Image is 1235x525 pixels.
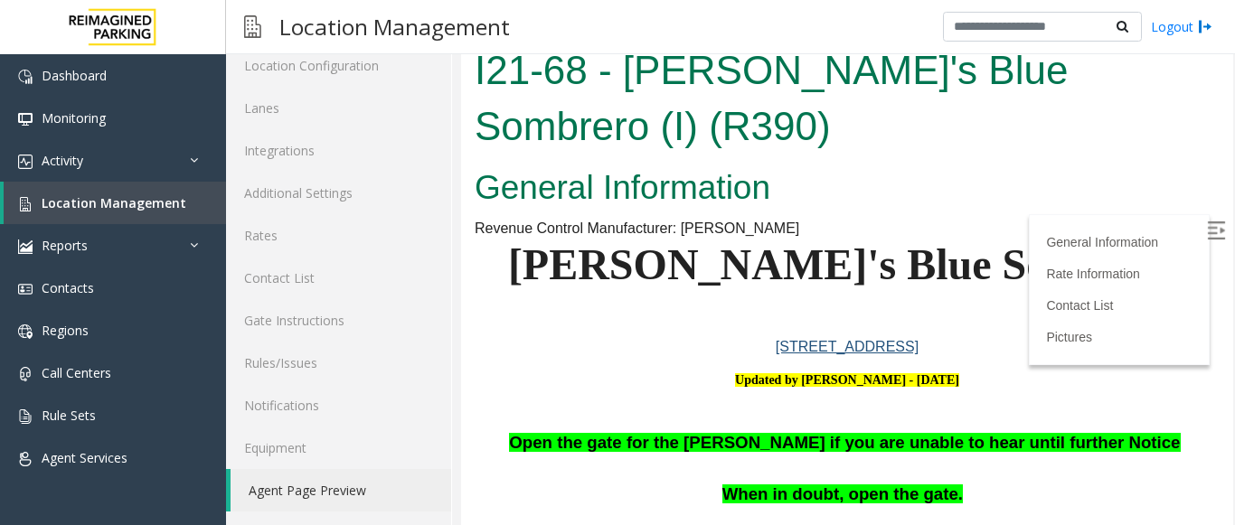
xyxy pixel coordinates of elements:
[585,195,697,210] a: General Information
[14,125,759,172] h2: General Information
[226,87,451,129] a: Lanes
[14,3,759,114] h1: I21-68 - [PERSON_NAME]'s Blue Sombrero (I) (R390)
[226,384,451,427] a: Notifications
[270,5,519,49] h3: Location Management
[18,324,33,339] img: 'icon'
[315,299,457,314] a: [STREET_ADDRESS]
[18,112,33,127] img: 'icon'
[42,67,107,84] span: Dashboard
[274,333,498,347] b: Updated by [PERSON_NAME] - [DATE]
[585,290,631,305] a: Pictures
[14,181,338,196] span: Revenue Control Manufacturer: [PERSON_NAME]
[42,407,96,424] span: Rule Sets
[261,445,502,464] span: When in doubt, open the gate.
[18,367,33,381] img: 'icon'
[746,182,764,200] img: Open/Close Sidebar Menu
[18,155,33,169] img: 'icon'
[226,257,451,299] a: Contact List
[42,322,89,339] span: Regions
[1151,17,1212,36] a: Logout
[226,214,451,257] a: Rates
[244,5,261,49] img: pageIcon
[226,129,451,172] a: Integrations
[226,427,451,469] a: Equipment
[18,239,33,254] img: 'icon'
[226,299,451,342] a: Gate Instructions
[226,342,451,384] a: Rules/Issues
[231,469,451,511] a: Agent Page Preview
[42,237,88,254] span: Reports
[226,172,451,214] a: Additional Settings
[226,44,451,87] a: Location Configuration
[1198,17,1212,36] img: logout
[47,201,725,248] span: [PERSON_NAME]'s Blue Sombrero
[18,452,33,466] img: 'icon'
[42,279,94,296] span: Contacts
[18,409,33,424] img: 'icon'
[48,393,719,412] span: Open the gate for the [PERSON_NAME] if you are unable to hear until further Notice
[42,194,186,211] span: Location Management
[42,152,83,169] span: Activity
[585,227,679,241] a: Rate Information
[4,182,226,224] a: Location Management
[18,282,33,296] img: 'icon'
[42,364,111,381] span: Call Centers
[18,70,33,84] img: 'icon'
[42,109,106,127] span: Monitoring
[42,449,127,466] span: Agent Services
[585,258,652,273] a: Contact List
[18,197,33,211] img: 'icon'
